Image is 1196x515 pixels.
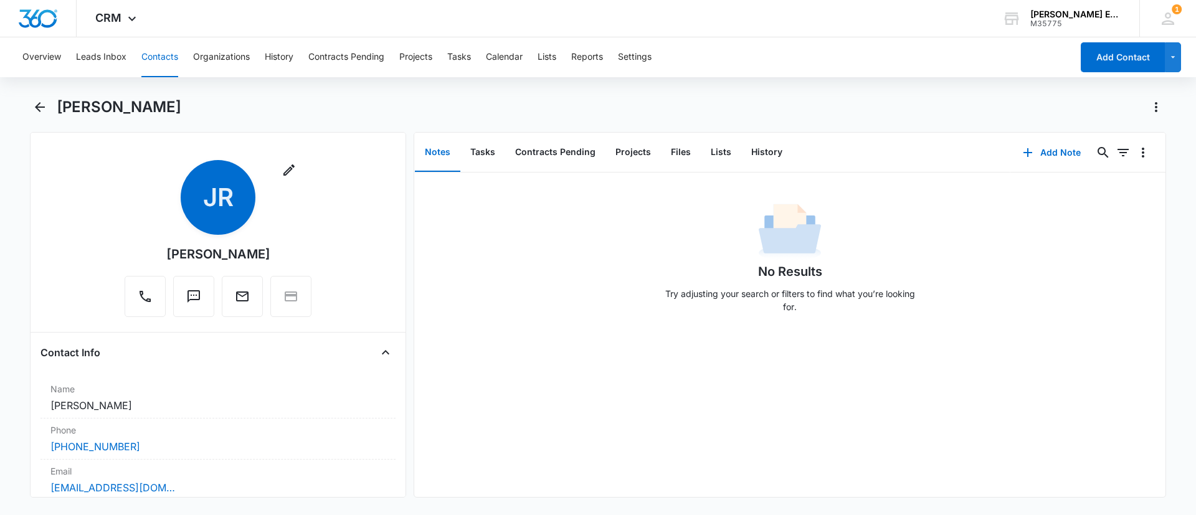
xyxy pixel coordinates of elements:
button: Call [125,276,166,317]
button: Tasks [460,133,505,172]
h1: [PERSON_NAME] [57,98,181,116]
button: Projects [399,37,432,77]
div: Phone[PHONE_NUMBER] [40,418,396,460]
label: Phone [50,423,386,437]
img: No Data [759,200,821,262]
button: Settings [618,37,652,77]
button: Reports [571,37,603,77]
label: Email [50,465,386,478]
button: Files [661,133,701,172]
button: Add Note [1010,138,1093,168]
div: Email[EMAIL_ADDRESS][DOMAIN_NAME] [40,460,396,501]
button: Notes [415,133,460,172]
button: Organizations [193,37,250,77]
button: History [265,37,293,77]
button: Tasks [447,37,471,77]
button: Contacts [141,37,178,77]
h4: Contact Info [40,345,100,360]
a: Email [222,295,263,306]
button: Add Contact [1081,42,1165,72]
a: [PHONE_NUMBER] [50,439,140,454]
button: Contracts Pending [308,37,384,77]
button: Calendar [486,37,523,77]
label: Name [50,382,386,395]
div: Name[PERSON_NAME] [40,377,396,418]
span: 1 [1172,4,1182,14]
div: account id [1030,19,1121,28]
button: Close [376,343,396,362]
button: Projects [605,133,661,172]
button: Back [30,97,49,117]
button: Overflow Menu [1133,143,1153,163]
button: Overview [22,37,61,77]
button: History [741,133,792,172]
span: JR [181,160,255,235]
h1: No Results [758,262,822,281]
button: Lists [701,133,741,172]
button: Contracts Pending [505,133,605,172]
button: Leads Inbox [76,37,126,77]
button: Filters [1113,143,1133,163]
a: [EMAIL_ADDRESS][DOMAIN_NAME] [50,480,175,495]
div: account name [1030,9,1121,19]
p: Try adjusting your search or filters to find what you’re looking for. [659,287,921,313]
div: notifications count [1172,4,1182,14]
button: Lists [538,37,556,77]
button: Email [222,276,263,317]
a: Text [173,295,214,306]
div: [PERSON_NAME] [166,245,270,263]
a: Call [125,295,166,306]
span: CRM [95,11,121,24]
dd: [PERSON_NAME] [50,398,386,413]
button: Text [173,276,214,317]
button: Search... [1093,143,1113,163]
button: Actions [1146,97,1166,117]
